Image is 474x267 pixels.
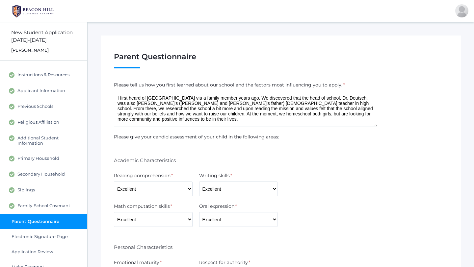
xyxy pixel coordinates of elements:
span: Additional Student Information [17,135,81,146]
p: Please give your candid assessment of your child in the following areas: [114,133,448,140]
span: Primary Household [17,156,59,161]
span: Previous Schools [17,104,53,109]
label: Writing skills [199,172,230,179]
div: [DATE]-[DATE] [11,36,87,44]
span: Family-School Covenant [17,203,70,209]
div: New Student Application [11,29,87,36]
label: Respect for authority [199,259,248,266]
span: Electronic Signature Page [12,234,68,239]
label: Emotional maturity [114,259,159,266]
label: Reading comprehension [114,172,171,179]
span: Application Review [12,249,53,254]
h6: Personal Characteristics [114,244,172,250]
h1: Parent Questionnaire [114,53,448,68]
span: Parent Questionnaire [12,219,59,224]
span: Instructions & Resources [17,72,69,78]
h6: Academic Characteristics [114,157,176,163]
label: Math computation skills [114,203,170,210]
span: Applicant Information [17,88,65,94]
label: Please tell us how you first learned about our school and the factors most influencing you to apply. [114,82,342,88]
label: Oral expression [199,203,234,210]
div: Melissa Schimmel [455,4,468,17]
span: Religious Affiliation [17,119,59,125]
span: Siblings [17,187,35,193]
div: [PERSON_NAME] [11,47,87,54]
img: 1_BHCALogos-05.png [8,3,58,19]
span: Secondary Household [17,171,65,177]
